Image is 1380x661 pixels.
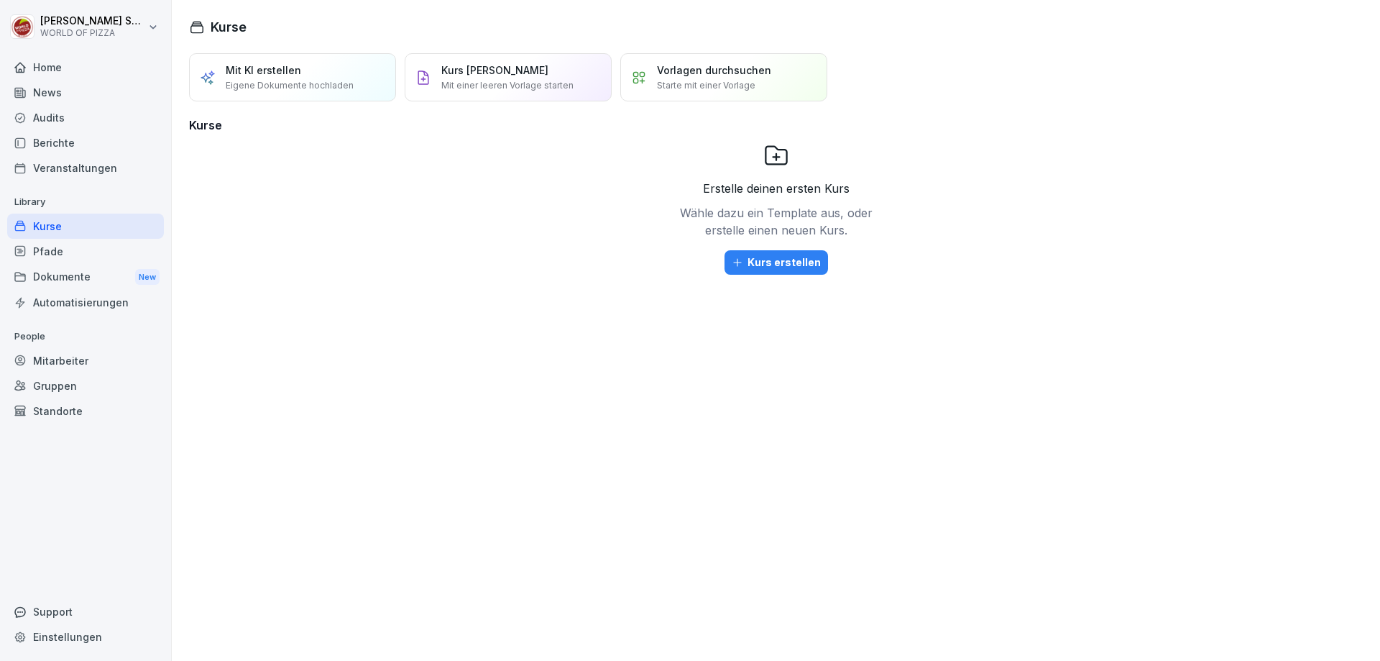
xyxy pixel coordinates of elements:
[40,28,145,38] p: WORLD OF PIZZA
[7,155,164,181] a: Veranstaltungen
[7,398,164,424] a: Standorte
[7,325,164,348] p: People
[135,269,160,286] div: New
[732,255,821,270] div: Kurs erstellen
[7,214,164,239] a: Kurse
[226,79,354,92] p: Eigene Dokumente hochladen
[7,105,164,130] a: Audits
[40,15,145,27] p: [PERSON_NAME] Sumhayev
[7,239,164,264] a: Pfade
[7,373,164,398] a: Gruppen
[7,624,164,649] a: Einstellungen
[441,79,574,92] p: Mit einer leeren Vorlage starten
[7,290,164,315] a: Automatisierungen
[7,191,164,214] p: Library
[7,348,164,373] a: Mitarbeiter
[657,63,771,78] p: Vorlagen durchsuchen
[7,264,164,291] div: Dokumente
[7,55,164,80] a: Home
[441,63,548,78] p: Kurs [PERSON_NAME]
[657,79,755,92] p: Starte mit einer Vorlage
[226,63,301,78] p: Mit KI erstellen
[7,130,164,155] a: Berichte
[7,264,164,291] a: DokumenteNew
[676,204,877,239] p: Wähle dazu ein Template aus, oder erstelle einen neuen Kurs.
[724,250,828,275] button: Kurs erstellen
[7,599,164,624] div: Support
[703,180,850,197] p: Erstelle deinen ersten Kurs
[211,17,247,37] h1: Kurse
[7,80,164,105] a: News
[189,117,1363,134] h3: Kurse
